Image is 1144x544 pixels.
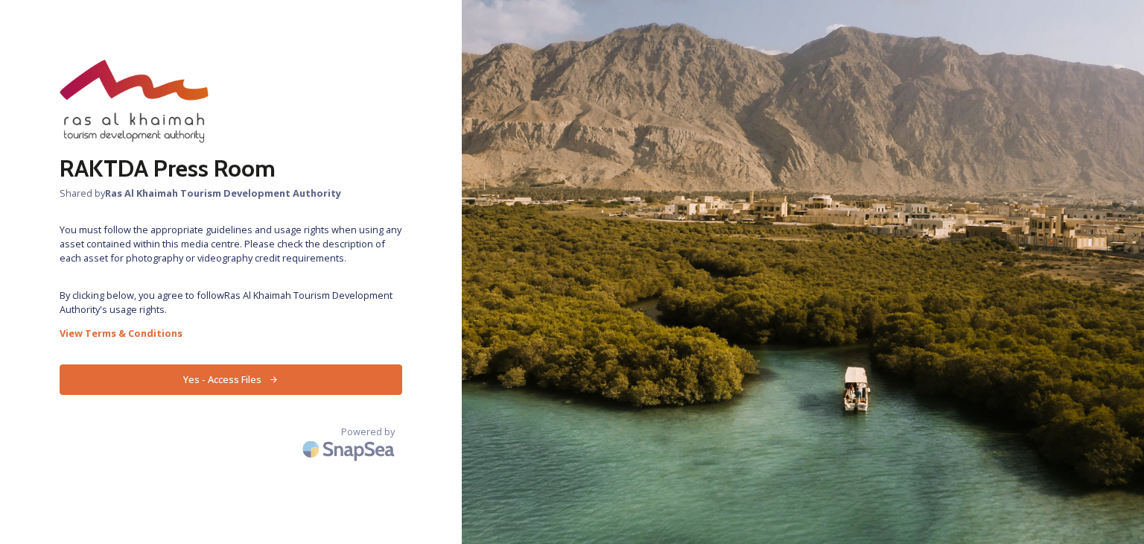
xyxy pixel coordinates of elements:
h2: RAKTDA Press Room [60,151,402,186]
span: Shared by [60,186,402,200]
a: View Terms & Conditions [60,324,402,342]
span: You must follow the appropriate guidelines and usage rights when using any asset contained within... [60,223,402,266]
img: raktda_eng_new-stacked-logo_rgb.png [60,60,209,143]
strong: Ras Al Khaimah Tourism Development Authority [105,186,341,200]
span: Powered by [341,425,395,439]
img: SnapSea Logo [298,431,402,466]
button: Yes - Access Files [60,364,402,395]
strong: View Terms & Conditions [60,326,182,340]
span: By clicking below, you agree to follow Ras Al Khaimah Tourism Development Authority 's usage rights. [60,288,402,317]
